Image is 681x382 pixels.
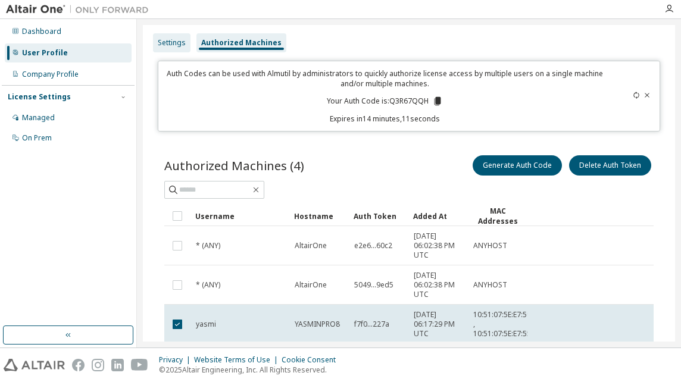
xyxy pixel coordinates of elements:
button: Generate Auth Code [473,155,562,176]
div: MAC Addresses [473,206,523,226]
div: User Profile [22,48,68,58]
p: Expires in 14 minutes, 11 seconds [165,114,604,124]
div: Company Profile [22,70,79,79]
img: altair_logo.svg [4,359,65,371]
span: * (ANY) [196,280,220,290]
div: Website Terms of Use [194,355,282,365]
span: e2e6...60c2 [354,241,392,251]
div: License Settings [8,92,71,102]
div: Dashboard [22,27,61,36]
span: AltairOne [295,280,327,290]
div: Hostname [294,206,344,226]
div: Added At [413,206,463,226]
p: © 2025 Altair Engineering, Inc. All Rights Reserved. [159,365,343,375]
div: Cookie Consent [282,355,343,365]
span: yasmi [196,320,216,329]
img: youtube.svg [131,359,148,371]
div: Settings [158,38,186,48]
div: Auth Token [354,206,404,226]
span: ANYHOST [473,241,507,251]
span: ANYHOST [473,280,507,290]
span: [DATE] 06:17:29 PM UTC [414,310,463,339]
span: YASMINPRO8 [295,320,340,329]
div: Privacy [159,355,194,365]
div: On Prem [22,133,52,143]
img: Altair One [6,4,155,15]
img: instagram.svg [92,359,104,371]
p: Auth Codes can be used with Almutil by administrators to quickly authorize license access by mult... [165,68,604,89]
div: Username [195,206,285,226]
span: 5049...9ed5 [354,280,393,290]
span: [DATE] 06:02:38 PM UTC [414,231,463,260]
p: Your Auth Code is: Q3R67QQH [327,96,443,107]
span: AltairOne [295,241,327,251]
img: linkedin.svg [111,359,124,371]
span: Authorized Machines (4) [164,157,304,174]
span: f7f0...227a [354,320,389,329]
button: Delete Auth Token [569,155,651,176]
div: Managed [22,113,55,123]
span: [DATE] 06:02:38 PM UTC [414,271,463,299]
span: 10:51:07:5E:E7:59 , 10:51:07:5E:E7:55 [473,310,531,339]
span: * (ANY) [196,241,220,251]
img: facebook.svg [72,359,85,371]
div: Authorized Machines [201,38,282,48]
